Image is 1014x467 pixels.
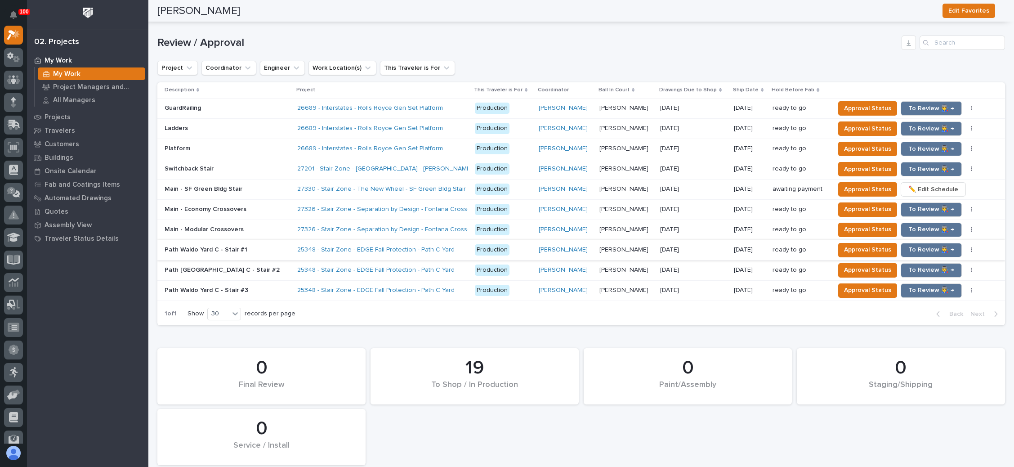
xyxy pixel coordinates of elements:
button: To Review 👨‍🏭 → [901,243,962,257]
tr: Path Waldo Yard C - Stair #3Path Waldo Yard C - Stair #3 25348 - Stair Zone - EDGE Fall Protectio... [157,280,1005,301]
span: Approval Status [844,244,891,255]
p: [PERSON_NAME] [599,285,650,294]
button: ✏️ Edit Schedule [901,182,966,197]
p: Main - Modular Crossovers [165,224,246,233]
button: To Review 👨‍🏭 → [901,162,962,176]
p: Travelers [45,127,75,135]
p: Ball In Court [599,85,630,95]
p: GuardRailing [165,103,203,112]
p: ready to go [773,163,808,173]
button: Approval Status [838,243,897,257]
a: 25348 - Stair Zone - EDGE Fall Protection - Path C Yard [297,266,455,274]
p: [PERSON_NAME] [599,265,650,274]
a: 26689 - Interstates - Rolls Royce Gen Set Platform [297,145,443,153]
span: To Review 👨‍🏭 → [908,164,954,175]
p: [PERSON_NAME] [599,204,650,213]
div: Search [920,36,1005,50]
div: Production [475,265,509,276]
button: Approval Status [838,182,897,197]
a: [PERSON_NAME] [539,165,588,173]
a: [PERSON_NAME] [539,266,588,274]
div: Service / Install [173,441,350,460]
p: [DATE] [660,184,681,193]
tr: Path Waldo Yard C - Stair #1Path Waldo Yard C - Stair #1 25348 - Stair Zone - EDGE Fall Protectio... [157,240,1005,260]
p: Hold Before Fab [772,85,814,95]
a: 27330 - Stair Zone - The New Wheel - SF Green Bldg Stair [297,185,466,193]
button: To Review 👨‍🏭 → [901,101,962,116]
a: Quotes [27,205,148,218]
div: Production [475,184,509,195]
a: Automated Drawings [27,191,148,205]
button: Approval Status [838,121,897,136]
a: My Work [35,67,148,80]
p: [DATE] [734,266,766,274]
button: To Review 👨‍🏭 → [901,223,962,237]
span: To Review 👨‍🏭 → [908,144,954,154]
button: This Traveler is For [380,61,455,75]
span: Approval Status [844,184,891,195]
div: Staging/Shipping [812,380,990,399]
p: [DATE] [734,185,766,193]
span: Edit Favorites [948,5,989,16]
p: All Managers [53,96,95,104]
p: ready to go [773,244,808,254]
p: [DATE] [660,103,681,112]
span: To Review 👨‍🏭 → [908,103,954,114]
tr: GuardRailingGuardRailing 26689 - Interstates - Rolls Royce Gen Set Platform Production[PERSON_NAM... [157,98,1005,118]
p: My Work [53,70,80,78]
p: [PERSON_NAME] [599,163,650,173]
a: Project Managers and Engineers [35,81,148,93]
a: 26689 - Interstates - Rolls Royce Gen Set Platform [297,104,443,112]
p: My Work [45,57,72,65]
span: To Review 👨‍🏭 → [908,123,954,134]
p: Project Managers and Engineers [53,83,142,91]
div: 0 [173,418,350,440]
a: [PERSON_NAME] [539,246,588,254]
button: Approval Status [838,223,897,237]
p: Onsite Calendar [45,167,97,175]
button: To Review 👨‍🏭 → [901,121,962,136]
p: ready to go [773,103,808,112]
button: Back [929,310,967,318]
p: [PERSON_NAME] [599,224,650,233]
button: Edit Favorites [943,4,995,18]
p: [DATE] [734,125,766,132]
p: Traveler Status Details [45,235,119,243]
div: 0 [599,357,777,379]
p: ready to go [773,224,808,233]
p: [PERSON_NAME] [599,123,650,132]
span: To Review 👨‍🏭 → [908,285,954,296]
p: [DATE] [660,265,681,274]
span: Approval Status [844,204,891,215]
button: Approval Status [838,101,897,116]
p: Path Waldo Yard C - Stair #1 [165,244,249,254]
p: ready to go [773,265,808,274]
p: [DATE] [660,224,681,233]
div: 19 [386,357,563,379]
span: To Review 👨‍🏭 → [908,224,954,235]
span: Approval Status [844,144,891,154]
div: Production [475,204,509,215]
a: 25348 - Stair Zone - EDGE Fall Protection - Path C Yard [297,246,455,254]
div: Production [475,224,509,235]
p: [PERSON_NAME] [599,143,650,153]
p: Platform [165,143,192,153]
p: Project [296,85,315,95]
p: Drawings Due to Shop [659,85,717,95]
p: ready to go [773,143,808,153]
span: Approval Status [844,123,891,134]
span: Back [944,310,963,318]
div: Production [475,163,509,175]
span: Approval Status [844,224,891,235]
p: Path [GEOGRAPHIC_DATA] C - Stair #2 [165,265,281,274]
span: ✏️ Edit Schedule [908,184,958,195]
p: awaiting payment [773,184,824,193]
a: [PERSON_NAME] [539,125,588,132]
p: [DATE] [734,206,766,213]
p: Ladders [165,123,190,132]
tr: LaddersLadders 26689 - Interstates - Rolls Royce Gen Set Platform Production[PERSON_NAME] [PERSON... [157,118,1005,139]
tr: Switchback StairSwitchback Stair 27201 - Stair Zone - [GEOGRAPHIC_DATA] - [PERSON_NAME] Shop Prod... [157,159,1005,179]
button: Approval Status [838,162,897,176]
div: Production [475,103,509,114]
div: Production [475,285,509,296]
